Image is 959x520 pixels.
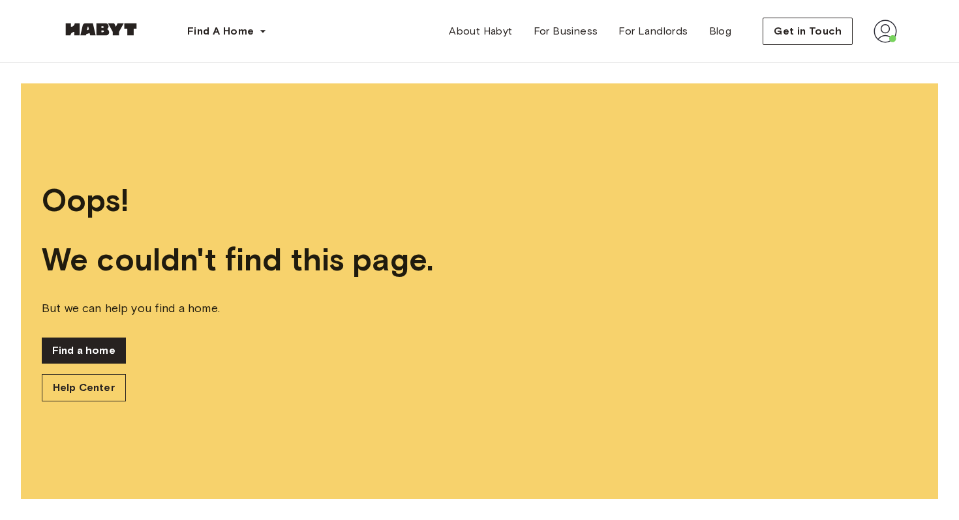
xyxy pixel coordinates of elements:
[618,23,688,39] span: For Landlords
[42,240,917,279] span: We couldn't find this page.
[449,23,512,39] span: About Habyt
[62,23,140,36] img: Habyt
[177,18,277,44] button: Find A Home
[42,374,126,401] a: Help Center
[523,18,609,44] a: For Business
[763,18,853,45] button: Get in Touch
[709,23,732,39] span: Blog
[438,18,523,44] a: About Habyt
[187,23,254,39] span: Find A Home
[42,300,917,317] span: But we can help you find a home.
[774,23,842,39] span: Get in Touch
[42,181,917,220] span: Oops!
[699,18,742,44] a: Blog
[874,20,897,43] img: avatar
[534,23,598,39] span: For Business
[608,18,698,44] a: For Landlords
[42,338,126,364] a: Find a home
